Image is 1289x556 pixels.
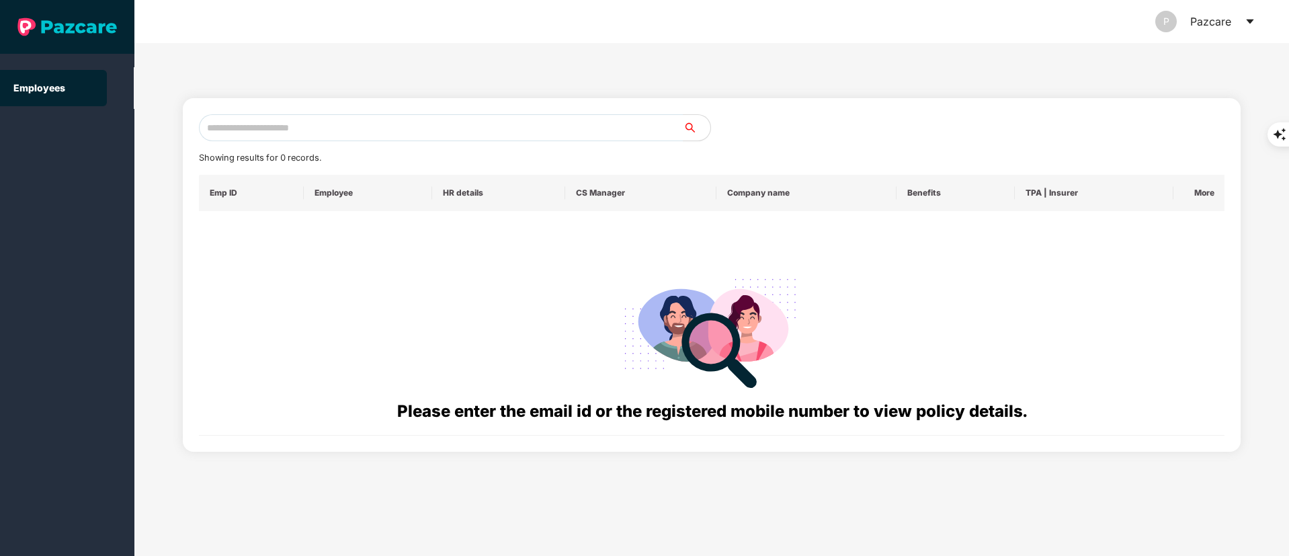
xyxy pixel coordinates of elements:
img: svg+xml;base64,PHN2ZyB4bWxucz0iaHR0cDovL3d3dy53My5vcmcvMjAwMC9zdmciIHdpZHRoPSIyODgiIGhlaWdodD0iMj... [615,262,808,399]
th: CS Manager [565,175,716,211]
th: Benefits [897,175,1015,211]
th: HR details [432,175,565,211]
th: TPA | Insurer [1015,175,1173,211]
th: Emp ID [199,175,304,211]
span: Showing results for 0 records. [199,153,321,163]
span: caret-down [1245,16,1255,27]
th: More [1173,175,1224,211]
button: search [683,114,711,141]
span: Please enter the email id or the registered mobile number to view policy details. [397,401,1027,421]
th: Employee [304,175,432,211]
span: P [1163,11,1169,32]
a: Employees [13,82,65,93]
th: Company name [716,175,897,211]
span: search [683,122,710,133]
